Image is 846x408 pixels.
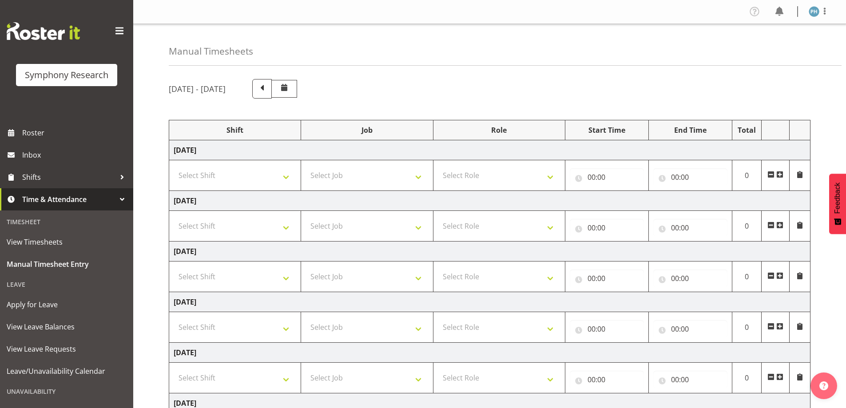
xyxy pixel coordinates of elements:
td: 0 [732,312,762,343]
div: Timesheet [2,213,131,231]
span: Feedback [834,182,842,214]
td: [DATE] [169,242,810,261]
td: 0 [732,160,762,191]
td: 0 [732,363,762,393]
span: Time & Attendance [22,193,115,206]
input: Click to select... [570,371,644,388]
span: View Timesheets [7,235,127,249]
div: Job [306,125,428,135]
input: Click to select... [653,371,727,388]
input: Click to select... [570,219,644,237]
td: [DATE] [169,343,810,363]
a: Apply for Leave [2,293,131,316]
img: paul-hitchfield1916.jpg [809,6,819,17]
div: Start Time [570,125,644,135]
h4: Manual Timesheets [169,46,253,56]
td: 0 [732,261,762,292]
span: Roster [22,126,129,139]
div: Shift [174,125,296,135]
a: View Leave Balances [2,316,131,338]
span: View Leave Requests [7,342,127,356]
span: Inbox [22,148,129,162]
a: Leave/Unavailability Calendar [2,360,131,382]
a: View Leave Requests [2,338,131,360]
span: View Leave Balances [7,320,127,333]
div: Leave [2,275,131,293]
img: help-xxl-2.png [819,381,828,390]
td: 0 [732,211,762,242]
span: Manual Timesheet Entry [7,257,127,271]
input: Click to select... [653,320,727,338]
img: Rosterit website logo [7,22,80,40]
div: Symphony Research [25,68,108,82]
button: Feedback - Show survey [829,174,846,234]
a: View Timesheets [2,231,131,253]
input: Click to select... [570,168,644,186]
input: Click to select... [653,219,727,237]
span: Apply for Leave [7,298,127,311]
div: End Time [653,125,727,135]
input: Click to select... [570,269,644,287]
input: Click to select... [570,320,644,338]
a: Manual Timesheet Entry [2,253,131,275]
div: Role [438,125,560,135]
span: Leave/Unavailability Calendar [7,364,127,378]
input: Click to select... [653,168,727,186]
div: Unavailability [2,382,131,400]
span: Shifts [22,170,115,184]
div: Total [737,125,757,135]
td: [DATE] [169,292,810,312]
td: [DATE] [169,140,810,160]
h5: [DATE] - [DATE] [169,84,226,94]
input: Click to select... [653,269,727,287]
td: [DATE] [169,191,810,211]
